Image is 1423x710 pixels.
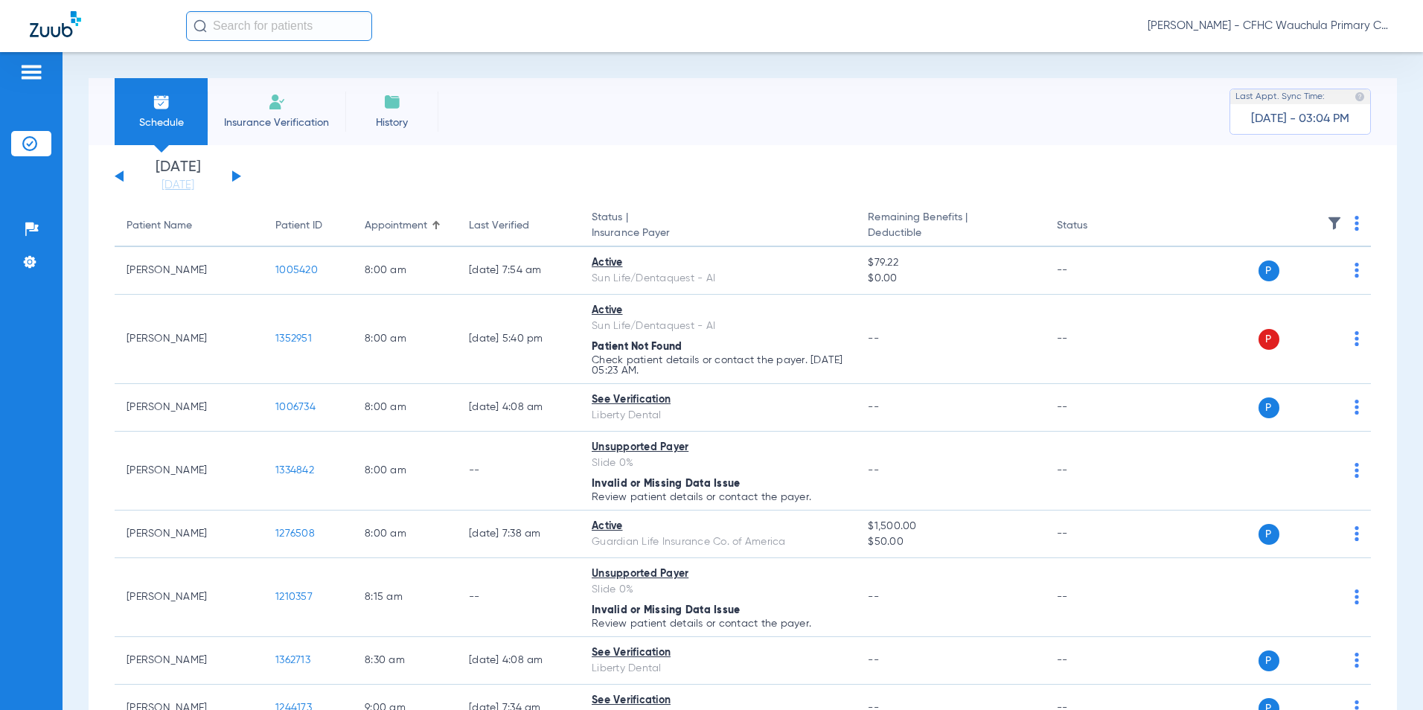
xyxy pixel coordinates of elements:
[275,333,312,344] span: 1352951
[356,115,427,130] span: History
[592,226,844,241] span: Insurance Payer
[115,558,263,637] td: [PERSON_NAME]
[592,342,682,352] span: Patient Not Found
[275,528,315,539] span: 1276508
[1045,384,1145,432] td: --
[592,355,844,376] p: Check patient details or contact the payer. [DATE] 05:23 AM.
[592,319,844,334] div: Sun Life/Dentaquest - AI
[127,218,192,234] div: Patient Name
[868,534,1032,550] span: $50.00
[1148,19,1393,33] span: [PERSON_NAME] - CFHC Wauchula Primary Care Dental
[1355,263,1359,278] img: group-dot-blue.svg
[115,637,263,685] td: [PERSON_NAME]
[353,384,457,432] td: 8:00 AM
[592,605,740,615] span: Invalid or Missing Data Issue
[1045,637,1145,685] td: --
[1045,432,1145,511] td: --
[868,592,879,602] span: --
[19,63,43,81] img: hamburger-icon
[868,226,1032,241] span: Deductible
[1045,558,1145,637] td: --
[153,93,170,111] img: Schedule
[592,693,844,709] div: See Verification
[592,479,740,489] span: Invalid or Missing Data Issue
[115,295,263,384] td: [PERSON_NAME]
[1355,92,1365,102] img: last sync help info
[1355,589,1359,604] img: group-dot-blue.svg
[868,333,879,344] span: --
[868,402,879,412] span: --
[115,384,263,432] td: [PERSON_NAME]
[868,655,879,665] span: --
[1355,526,1359,541] img: group-dot-blue.svg
[353,558,457,637] td: 8:15 AM
[275,592,313,602] span: 1210357
[592,440,844,455] div: Unsupported Payer
[1045,295,1145,384] td: --
[133,178,223,193] a: [DATE]
[275,265,318,275] span: 1005420
[365,218,427,234] div: Appointment
[126,115,196,130] span: Schedule
[186,11,372,41] input: Search for patients
[592,408,844,423] div: Liberty Dental
[115,432,263,511] td: [PERSON_NAME]
[580,205,856,247] th: Status |
[1045,205,1145,247] th: Status
[353,432,457,511] td: 8:00 AM
[1327,216,1342,231] img: filter.svg
[127,218,252,234] div: Patient Name
[353,637,457,685] td: 8:30 AM
[592,303,844,319] div: Active
[592,519,844,534] div: Active
[469,218,529,234] div: Last Verified
[275,218,341,234] div: Patient ID
[219,115,334,130] span: Insurance Verification
[1235,89,1325,104] span: Last Appt. Sync Time:
[457,384,580,432] td: [DATE] 4:08 AM
[457,637,580,685] td: [DATE] 4:08 AM
[275,465,314,476] span: 1334842
[457,511,580,558] td: [DATE] 7:38 AM
[592,618,844,629] p: Review patient details or contact the payer.
[592,566,844,582] div: Unsupported Payer
[457,295,580,384] td: [DATE] 5:40 PM
[115,511,263,558] td: [PERSON_NAME]
[592,255,844,271] div: Active
[592,645,844,661] div: See Verification
[1259,524,1279,545] span: P
[365,218,445,234] div: Appointment
[868,271,1032,287] span: $0.00
[1349,639,1423,710] iframe: Chat Widget
[1045,511,1145,558] td: --
[115,247,263,295] td: [PERSON_NAME]
[1355,463,1359,478] img: group-dot-blue.svg
[194,19,207,33] img: Search Icon
[353,511,457,558] td: 8:00 AM
[592,271,844,287] div: Sun Life/Dentaquest - AI
[30,11,81,37] img: Zuub Logo
[1259,329,1279,350] span: P
[592,582,844,598] div: Slide 0%
[868,465,879,476] span: --
[868,519,1032,534] span: $1,500.00
[868,255,1032,271] span: $79.22
[353,247,457,295] td: 8:00 AM
[457,247,580,295] td: [DATE] 7:54 AM
[592,392,844,408] div: See Verification
[1355,400,1359,415] img: group-dot-blue.svg
[457,432,580,511] td: --
[275,655,310,665] span: 1362713
[1355,331,1359,346] img: group-dot-blue.svg
[1259,650,1279,671] span: P
[353,295,457,384] td: 8:00 AM
[1259,260,1279,281] span: P
[275,218,322,234] div: Patient ID
[1355,216,1359,231] img: group-dot-blue.svg
[457,558,580,637] td: --
[1259,397,1279,418] span: P
[592,455,844,471] div: Slide 0%
[1045,247,1145,295] td: --
[592,661,844,677] div: Liberty Dental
